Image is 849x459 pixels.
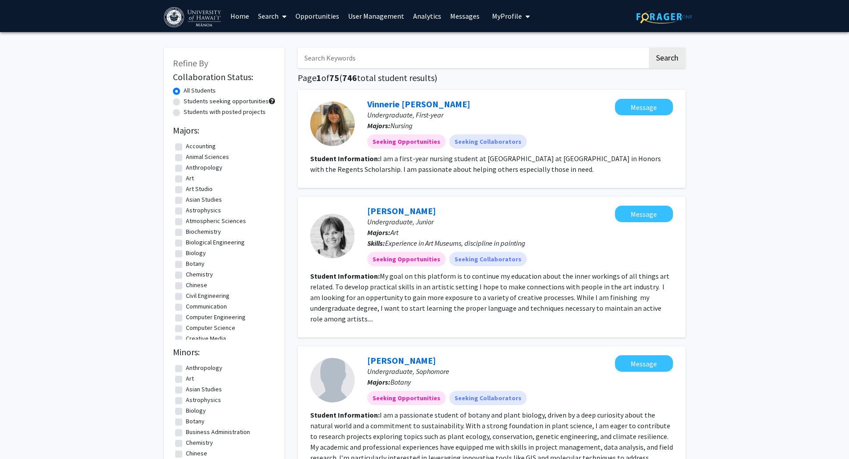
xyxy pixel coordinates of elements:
[186,395,221,405] label: Astrophysics
[344,0,409,32] a: User Management
[446,0,484,32] a: Messages
[186,216,246,226] label: Atmospheric Sciences
[184,107,266,117] label: Students with posted projects
[173,347,275,357] h2: Minors:
[186,323,235,333] label: Computer Science
[310,154,380,163] b: Student Information:
[385,239,525,248] span: Experience in Art Museums, discipline in painting
[492,12,522,20] span: My Profile
[184,97,269,106] label: Students seeking opportunities
[186,163,222,172] label: Anthropology
[184,86,216,95] label: All Students
[342,72,357,83] span: 746
[186,142,216,151] label: Accounting
[186,385,222,394] label: Asian Studies
[186,449,207,458] label: Chinese
[449,391,527,405] mat-chip: Seeking Collaborators
[186,313,246,322] label: Computer Engineering
[310,410,380,419] b: Student Information:
[367,205,436,216] a: [PERSON_NAME]
[329,72,339,83] span: 75
[390,228,398,237] span: Art
[186,374,194,383] label: Art
[173,125,275,136] h2: Majors:
[186,427,250,437] label: Business Administration
[615,99,673,115] button: Message Vinnerie Conner
[310,272,669,323] fg-read-more: My goal on this platform is to continue my education about the inner workings of all things art r...
[186,206,221,215] label: Astrophysics
[367,134,446,149] mat-chip: Seeking Opportunities
[186,280,207,290] label: Chinese
[298,73,685,83] h1: Page of ( total student results)
[316,72,321,83] span: 1
[186,417,205,426] label: Botany
[186,174,194,183] label: Art
[367,110,443,119] span: Undergraduate, First-year
[186,438,213,447] label: Chemistry
[186,238,245,247] label: Biological Engineering
[186,363,222,373] label: Anthropology
[409,0,446,32] a: Analytics
[186,227,221,236] label: Biochemistry
[7,419,38,452] iframe: Chat
[186,152,229,162] label: Animal Sciences
[649,48,685,68] button: Search
[226,0,254,32] a: Home
[186,270,213,279] label: Chemistry
[367,378,390,386] b: Majors:
[310,154,661,174] fg-read-more: I am a first-year nursing student at [GEOGRAPHIC_DATA] at [GEOGRAPHIC_DATA] in Honors with the Re...
[449,134,527,149] mat-chip: Seeking Collaborators
[173,72,275,82] h2: Collaboration Status:
[186,302,227,311] label: Communication
[186,248,206,258] label: Biology
[186,291,230,301] label: Civil Engineering
[390,121,413,130] span: Nursing
[186,406,206,415] label: Biology
[186,184,213,194] label: Art Studio
[615,355,673,372] button: Message Jordan Hester-Moore
[164,7,223,27] img: University of Hawaiʻi at Mānoa Logo
[254,0,291,32] a: Search
[310,272,380,280] b: Student Information:
[186,195,222,204] label: Asian Studies
[636,10,692,24] img: ForagerOne Logo
[367,252,446,266] mat-chip: Seeking Opportunities
[390,378,411,386] span: Botany
[615,206,673,222] button: Message Avery Holshosuer
[186,259,205,268] label: Botany
[367,367,449,376] span: Undergraduate, Sophomore
[367,239,385,248] b: Skills:
[367,228,390,237] b: Majors:
[186,334,226,343] label: Creative Media
[367,217,434,226] span: Undergraduate, Junior
[291,0,344,32] a: Opportunities
[173,57,208,69] span: Refine By
[449,252,527,266] mat-chip: Seeking Collaborators
[367,121,390,130] b: Majors:
[367,355,436,366] a: [PERSON_NAME]
[367,98,470,110] a: Vinnerie [PERSON_NAME]
[367,391,446,405] mat-chip: Seeking Opportunities
[298,48,648,68] input: Search Keywords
